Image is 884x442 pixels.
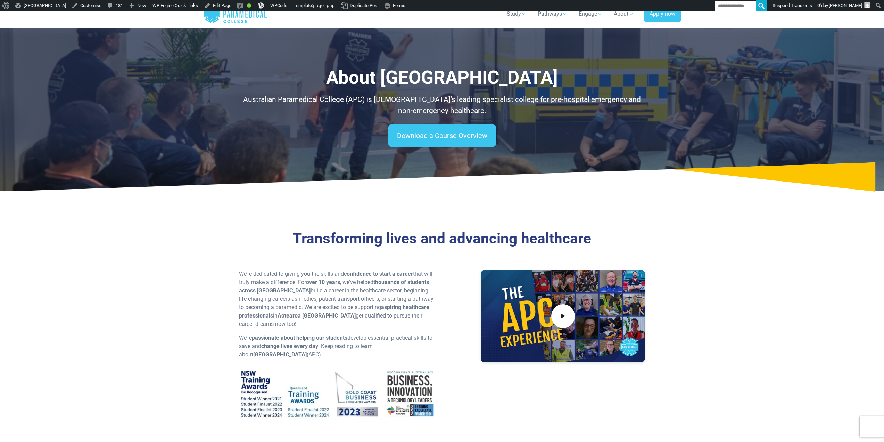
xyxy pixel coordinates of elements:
p: We’re dedicated to giving you the skills and that will truly make a difference. For , we’ve helpe... [239,270,438,328]
h3: Transforming lives and advancing healthcare [239,230,645,248]
strong: [GEOGRAPHIC_DATA] [253,351,307,358]
a: Apply now [644,6,681,22]
p: We’re develop essential practical skills to save and . Keep reading to learn about (APC). [239,334,438,359]
a: Australian Paramedical College [203,3,267,25]
strong: passionate about helping our students [252,335,347,341]
strong: confidence to start a career [344,271,413,277]
strong: change lives every day [261,343,318,349]
a: Download a Course Overview [388,124,496,147]
strong: over 10 years [306,279,340,286]
a: Pathways [534,4,572,24]
h1: About [GEOGRAPHIC_DATA] [239,67,645,89]
strong: Aotearoa [GEOGRAPHIC_DATA] [278,312,356,319]
a: Engage [575,4,607,24]
p: Australian Paramedical College (APC) is [DEMOGRAPHIC_DATA]’s leading specialist college for pre-h... [239,94,645,116]
a: Study [503,4,531,24]
a: About [610,4,638,24]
